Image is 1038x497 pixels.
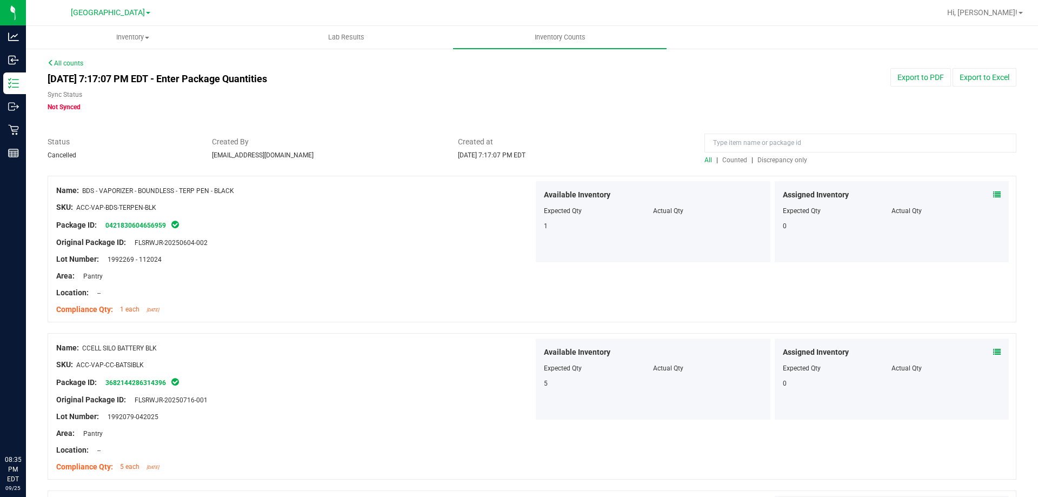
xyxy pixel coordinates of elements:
a: Counted [720,156,751,164]
a: Inventory Counts [453,26,667,49]
div: Expected Qty [783,206,892,216]
span: Area: [56,271,75,280]
span: In Sync [170,219,180,230]
span: Available Inventory [544,347,610,358]
a: Discrepancy only [755,156,807,164]
span: Location: [56,446,89,454]
span: Original Package ID: [56,238,126,247]
span: Actual Qty [653,207,683,215]
p: 08:35 PM EDT [5,455,21,484]
h4: [DATE] 7:17:07 PM EDT - Enter Package Quantities [48,74,606,84]
span: 1 each [120,306,139,313]
span: ACC-VAP-BDS-TERPEN-BLK [76,204,156,211]
span: SKU: [56,360,73,369]
span: Name: [56,186,79,195]
inline-svg: Retail [8,124,19,135]
span: Compliance Qty: [56,462,113,471]
a: Lab Results [239,26,453,49]
p: 09/25 [5,484,21,492]
span: Assigned Inventory [783,189,849,201]
span: | [751,156,753,164]
inline-svg: Analytics [8,31,19,42]
span: 1992269 - 112024 [102,256,162,263]
a: Inventory [26,26,239,49]
span: BDS - VAPORIZER - BOUNDLESS - TERP PEN - BLACK [82,187,234,195]
span: Compliance Qty: [56,305,113,314]
span: Expected Qty [544,207,582,215]
span: Cancelled [48,151,76,159]
span: Lot Number: [56,412,99,421]
a: All [704,156,716,164]
span: -- [92,447,101,454]
span: | [716,156,718,164]
span: 1992079-042025 [102,413,158,421]
inline-svg: Inventory [8,78,19,89]
inline-svg: Outbound [8,101,19,112]
span: Counted [722,156,747,164]
span: 5 [544,380,548,387]
span: 1 [544,222,548,230]
span: Actual Qty [653,365,683,372]
span: [EMAIL_ADDRESS][DOMAIN_NAME] [212,151,314,159]
span: In Sync [170,376,180,387]
inline-svg: Reports [8,148,19,158]
span: Discrepancy only [757,156,807,164]
span: FLSRWJR-20250604-002 [129,239,208,247]
div: 0 [783,379,892,388]
input: Type item name or package id [704,134,1016,153]
span: [DATE] [147,465,159,470]
span: Area: [56,429,75,438]
span: SKU: [56,203,73,211]
span: Lab Results [314,32,379,42]
span: Pantry [78,430,103,438]
a: 3682144286314396 [105,379,166,387]
span: Package ID: [56,378,97,387]
span: FLSRWJR-20250716-001 [129,396,208,404]
span: Assigned Inventory [783,347,849,358]
div: Expected Qty [783,363,892,373]
span: Created By [212,136,442,148]
span: CCELL SILO BATTERY BLK [82,344,157,352]
span: Location: [56,288,89,297]
span: Original Package ID: [56,395,126,404]
span: 5 each [120,463,139,471]
button: Export to Excel [953,68,1016,87]
span: Status [48,136,196,148]
span: Lot Number: [56,255,99,263]
span: [GEOGRAPHIC_DATA] [71,8,145,17]
span: [DATE] 7:17:07 PM EDT [458,151,525,159]
a: All counts [48,59,83,67]
span: Hi, [PERSON_NAME]! [947,8,1017,17]
span: Created at [458,136,688,148]
a: 0421830604656959 [105,222,166,229]
span: Pantry [78,273,103,280]
div: Actual Qty [891,206,1001,216]
span: -- [92,289,101,297]
span: Expected Qty [544,365,582,372]
span: Inventory Counts [520,32,600,42]
span: Available Inventory [544,189,610,201]
span: Not Synced [48,103,81,111]
span: Package ID: [56,221,97,229]
span: ACC-VAP-CC-BATSIBLK [76,361,144,369]
div: 0 [783,221,892,231]
label: Sync Status [48,90,82,100]
div: Actual Qty [891,363,1001,373]
span: [DATE] [147,308,159,313]
iframe: Resource center [11,410,43,443]
inline-svg: Inbound [8,55,19,65]
button: Export to PDF [890,68,951,87]
span: Inventory [26,32,239,42]
span: All [704,156,712,164]
span: Name: [56,343,79,352]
